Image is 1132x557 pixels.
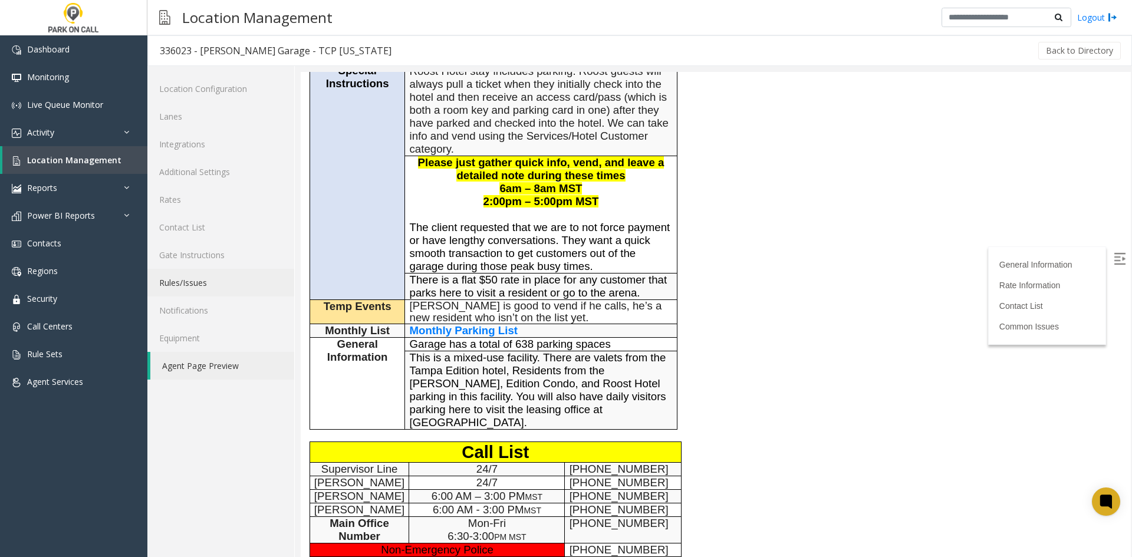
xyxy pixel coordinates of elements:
a: General Information [699,188,772,197]
span: [PERSON_NAME] [14,404,104,417]
a: Rules/Issues [147,269,294,296]
span: The client requested that we are to not force payment or have lengthy conversations. They want a ... [109,149,370,200]
button: Back to Directory [1038,42,1121,60]
span: Regions [27,265,58,276]
span: [PHONE_NUMBER] [269,404,368,417]
a: Additional Settings [147,158,294,186]
img: 'icon' [12,295,21,304]
img: pageIcon [159,3,170,32]
span: [PHONE_NUMBER] [269,418,368,430]
a: Contact List [699,229,742,239]
span: Main Office Number [29,445,88,470]
a: Lanes [147,103,294,130]
span: [PHONE_NUMBER] [269,472,368,484]
img: 'icon' [12,184,21,193]
span: [PERSON_NAME] is good to vend if he calls, he’s a new resident who isn’t on the list yet. [109,228,361,252]
span: This is a mixed-use facility. There are valets from the Tampa Edition hotel, Residents from the [... [109,279,366,357]
img: 'icon' [12,212,21,221]
span: Location Management [27,154,121,166]
h3: Location Management [176,3,338,32]
a: Equipment [147,324,294,352]
img: 'icon' [12,45,21,55]
span: Security [27,293,57,304]
span: 6:30-3:00 [147,458,193,470]
img: 'icon' [12,156,21,166]
img: 'icon' [12,128,21,138]
span: 24/7 [176,404,197,417]
span: 6:00 AM - 3:00 PM [132,431,223,444]
span: [PHONE_NUMBER] [269,431,368,444]
img: 'icon' [12,322,21,332]
span: [PERSON_NAME] [14,418,104,430]
img: 'icon' [12,239,21,249]
a: Common Issues [699,250,758,259]
img: 'icon' [12,378,21,387]
span: MST [225,420,242,430]
span: 24/7 [176,391,197,403]
img: 'icon' [12,350,21,360]
span: MST [223,434,241,443]
a: Contact List [147,213,294,241]
span: Non-Emergency Police [80,472,193,484]
span: 6am – 8am MST 2:00pm – 5:00pm MST [183,110,298,136]
span: PM MST [193,460,225,470]
a: Rate Information [699,209,760,218]
span: [PHONE_NUMBER] [269,391,368,403]
a: Logout [1077,11,1117,24]
span: Monitoring [27,71,69,83]
a: Integrations [147,130,294,158]
span: Call Centers [27,321,73,332]
span: Please just gather quick info, vend, and leave a detailed note during these times [117,84,364,110]
img: Open/Close Sidebar Menu [813,181,825,193]
img: 'icon' [12,101,21,110]
a: Notifications [147,296,294,324]
span: Dashboard [27,44,70,55]
span: Garage has a total of 638 parking spaces [109,266,310,278]
span: Rule Sets [27,348,62,360]
span: Power BI Reports [27,210,95,221]
img: 'icon' [12,73,21,83]
span: [PHONE_NUMBER] [269,445,368,457]
img: logout [1108,11,1117,24]
a: Monthly Parking List [109,252,217,265]
span: Live Queue Monitor [27,99,103,110]
a: Location Configuration [147,75,294,103]
span: Monthly List [24,252,89,265]
span: Reports [27,182,57,193]
span: Call List [161,370,228,390]
img: 'icon' [12,267,21,276]
span: Contacts [27,238,61,249]
span: [PERSON_NAME] [14,431,104,444]
span: Supervisor Line [21,391,97,403]
a: Gate Instructions [147,241,294,269]
span: 6:00 AM – 3:00 PM [131,418,225,430]
span: Agent Services [27,376,83,387]
span: General Information [27,266,87,291]
a: Location Management [2,146,147,174]
span: Mon-Fri [167,445,205,457]
a: Agent Page Preview [150,352,294,380]
span: Temp Events [23,228,91,240]
div: 336023 - [PERSON_NAME] Garage - TCP [US_STATE] [160,43,391,58]
a: Rates [147,186,294,213]
span: Activity [27,127,54,138]
span: There is a flat $50 rate in place for any customer that parks here to visit a resident or go to t... [109,202,367,227]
